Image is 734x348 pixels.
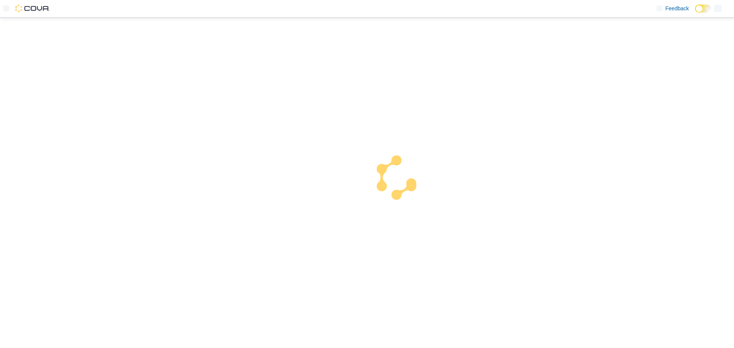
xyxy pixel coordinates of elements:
[695,5,711,13] input: Dark Mode
[15,5,50,12] img: Cova
[666,5,689,12] span: Feedback
[367,150,424,207] img: cova-loader
[653,1,692,16] a: Feedback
